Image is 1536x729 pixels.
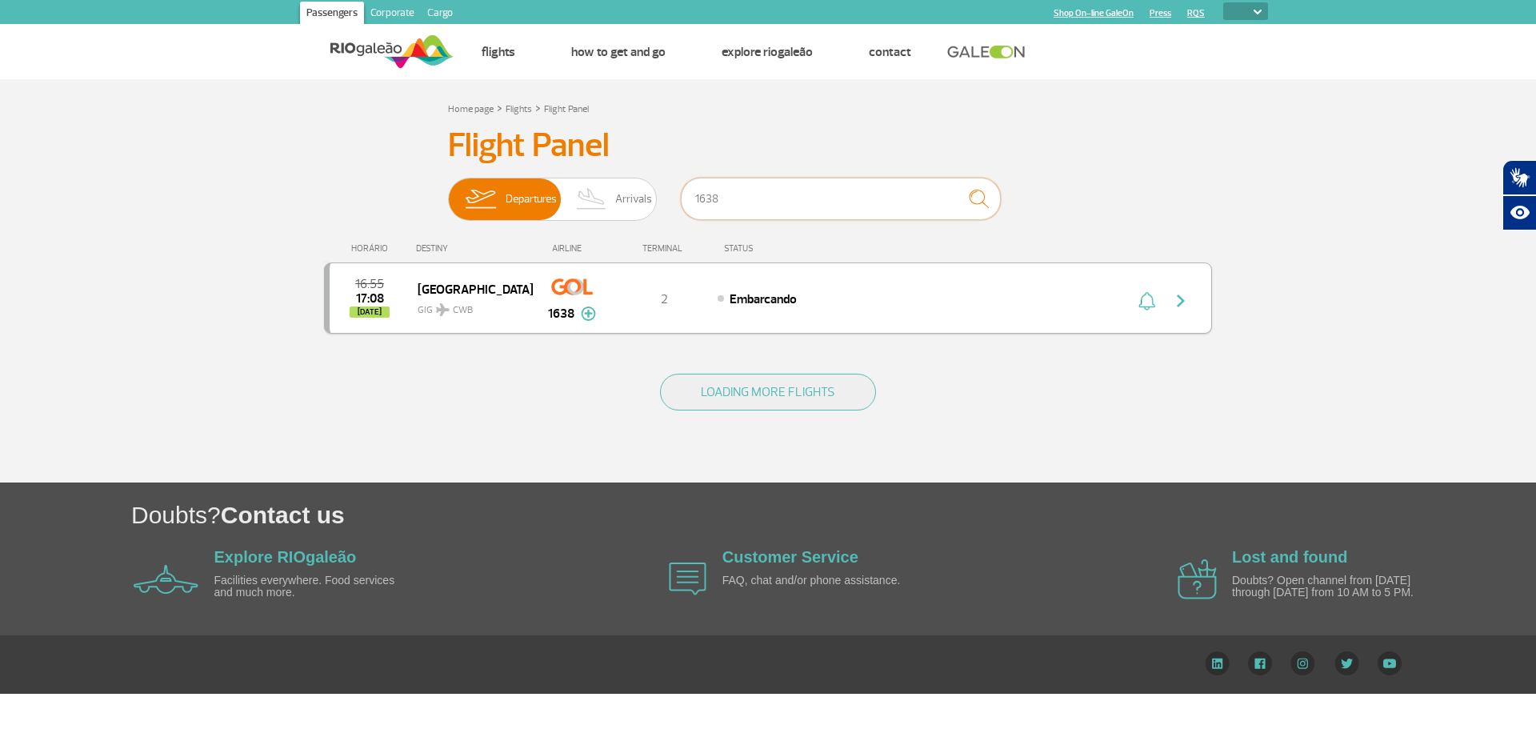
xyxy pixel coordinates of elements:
[1054,8,1134,18] a: Shop On-line GaleOn
[535,98,541,117] a: >
[730,291,797,307] span: Embarcando
[1502,160,1536,230] div: Plugin de acessibilidade da Hand Talk.
[448,126,1088,166] h3: Flight Panel
[1502,160,1536,195] button: Abrir tradutor de língua de sinais.
[1232,575,1416,599] p: Doubts? Open channel from [DATE] through [DATE] from 10 AM to 5 PM.
[436,303,450,316] img: destiny_airplane.svg
[661,291,668,307] span: 2
[1232,548,1347,566] a: Lost and found
[482,44,515,60] a: Flights
[681,178,1001,220] input: Flight, city or airline
[544,103,589,115] a: Flight Panel
[221,502,345,528] span: Contact us
[612,243,716,254] div: TERMINAL
[356,293,384,304] span: 2025-09-26 17:08:00
[131,499,1536,531] h1: Doubts?
[350,306,390,318] span: [DATE]
[1150,8,1171,18] a: Press
[548,304,574,323] span: 1638
[418,294,520,318] span: GIG
[1290,651,1315,675] img: Instagram
[497,98,502,117] a: >
[455,178,506,220] img: slider-embarque
[355,278,384,290] span: 2025-09-26 16:55:00
[722,548,858,566] a: Customer Service
[1378,651,1402,675] img: YouTube
[214,575,398,599] p: Facilities everywhere. Food services and much more.
[869,44,911,60] a: Contact
[134,565,198,594] img: airplane icon
[448,103,494,115] a: Home page
[1205,651,1230,675] img: LinkedIn
[1171,291,1190,310] img: seta-direita-painel-voo.svg
[453,303,473,318] span: CWB
[418,278,520,299] span: [GEOGRAPHIC_DATA]
[1248,651,1272,675] img: Facebook
[1138,291,1155,310] img: sino-painel-voo.svg
[329,243,416,254] div: HORÁRIO
[1502,195,1536,230] button: Abrir recursos assistivos.
[571,44,666,60] a: How to get and go
[669,563,706,595] img: airplane icon
[364,2,421,27] a: Corporate
[506,178,557,220] span: Departures
[416,243,533,254] div: DESTINY
[421,2,459,27] a: Cargo
[506,103,532,115] a: Flights
[722,44,813,60] a: Explore RIOgaleão
[660,374,876,411] button: LOADING MORE FLIGHTS
[214,548,357,566] a: Explore RIOgaleão
[1334,651,1359,675] img: Twitter
[1178,559,1217,599] img: airplane icon
[722,575,906,587] p: FAQ, chat and/or phone assistance.
[615,178,652,220] span: Arrivals
[300,2,364,27] a: Passengers
[568,178,615,220] img: slider-desembarque
[581,306,596,321] img: mais-info-painel-voo.svg
[532,243,612,254] div: AIRLINE
[1187,8,1205,18] a: RQS
[716,243,846,254] div: STATUS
